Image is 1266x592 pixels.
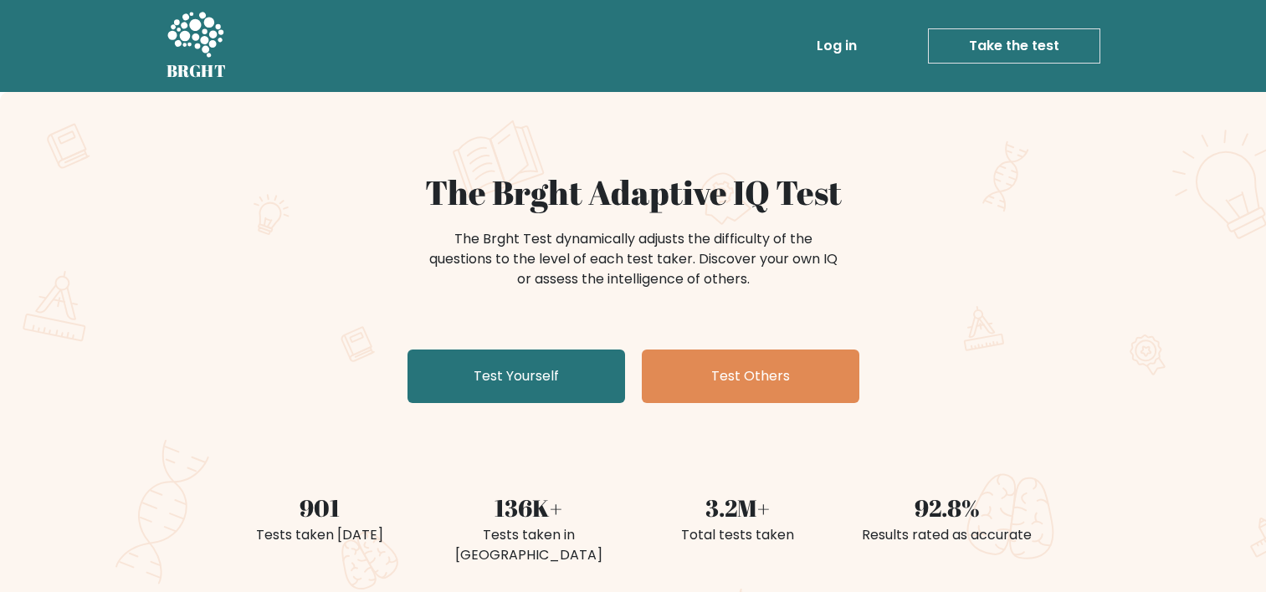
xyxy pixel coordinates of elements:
a: Take the test [928,28,1100,64]
a: Log in [810,29,864,63]
a: BRGHT [167,7,227,85]
div: The Brght Test dynamically adjusts the difficulty of the questions to the level of each test take... [424,229,843,289]
div: Results rated as accurate [853,525,1042,545]
div: 3.2M+ [643,490,833,525]
h5: BRGHT [167,61,227,81]
div: 136K+ [434,490,623,525]
div: Tests taken in [GEOGRAPHIC_DATA] [434,525,623,565]
a: Test Yourself [407,350,625,403]
h1: The Brght Adaptive IQ Test [225,172,1042,212]
div: Tests taken [DATE] [225,525,414,545]
div: 92.8% [853,490,1042,525]
a: Test Others [642,350,859,403]
div: 901 [225,490,414,525]
div: Total tests taken [643,525,833,545]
